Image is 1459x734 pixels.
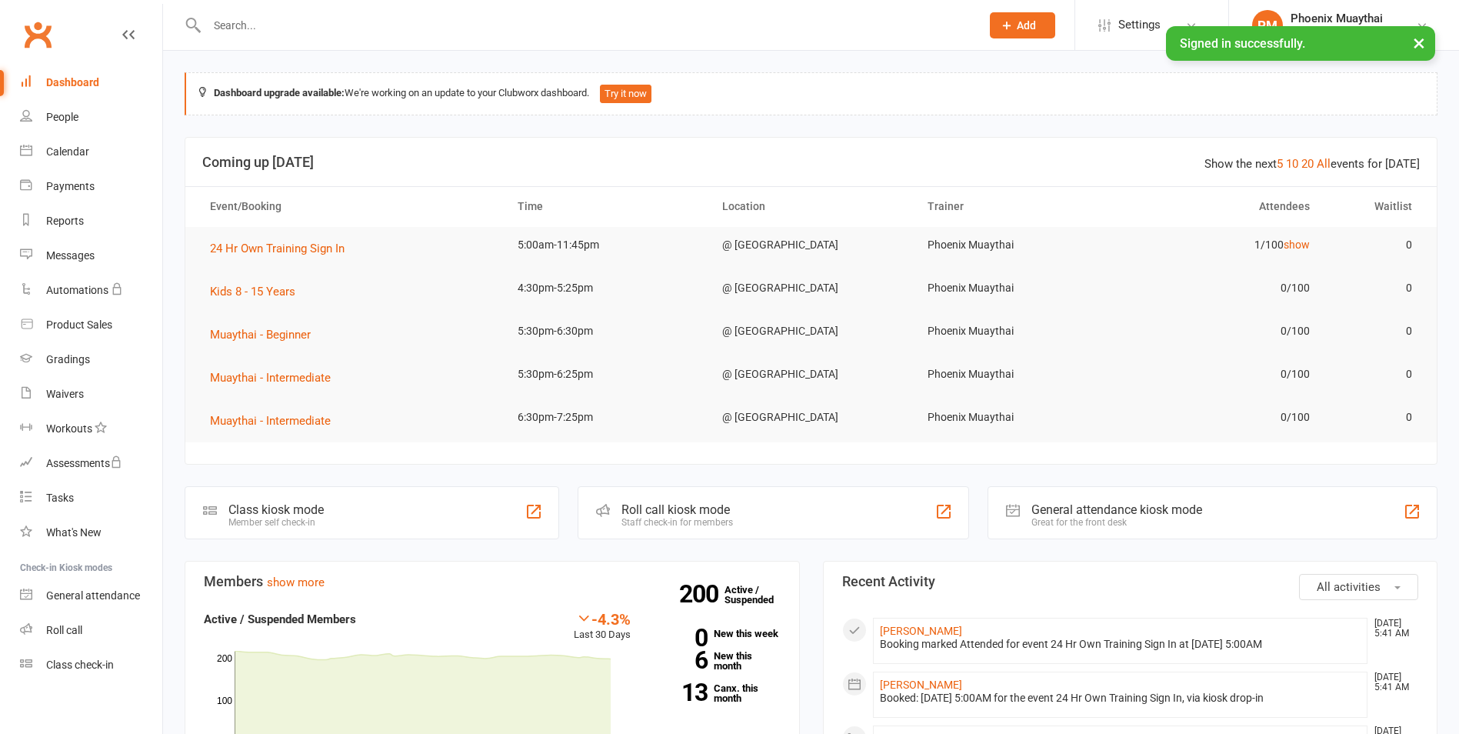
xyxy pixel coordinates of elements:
[46,111,78,123] div: People
[1118,356,1323,392] td: 0/100
[914,227,1118,263] td: Phoenix Muaythai
[654,651,781,671] a: 6New this month
[185,72,1437,115] div: We're working on an update to your Clubworx dashboard.
[1118,187,1323,226] th: Attendees
[210,325,321,344] button: Muaythai - Beginner
[46,215,84,227] div: Reports
[20,135,162,169] a: Calendar
[1118,8,1161,42] span: Settings
[46,76,99,88] div: Dashboard
[1118,399,1323,435] td: 0/100
[654,681,708,704] strong: 13
[1324,356,1426,392] td: 0
[1324,313,1426,349] td: 0
[1324,399,1426,435] td: 0
[46,249,95,262] div: Messages
[679,582,725,606] strong: 200
[1031,502,1202,517] div: General attendance kiosk mode
[842,574,1419,589] h3: Recent Activity
[1118,313,1323,349] td: 0/100
[20,169,162,204] a: Payments
[880,692,1361,705] div: Booked: [DATE] 5:00AM for the event 24 Hr Own Training Sign In, via kiosk drop-in
[1118,270,1323,306] td: 0/100
[504,187,708,226] th: Time
[46,388,84,400] div: Waivers
[708,187,913,226] th: Location
[46,526,102,539] div: What's New
[46,492,74,504] div: Tasks
[708,356,913,392] td: @ [GEOGRAPHIC_DATA]
[20,515,162,550] a: What's New
[1405,26,1433,59] button: ×
[914,313,1118,349] td: Phoenix Muaythai
[914,270,1118,306] td: Phoenix Muaythai
[708,227,913,263] td: @ [GEOGRAPHIC_DATA]
[708,270,913,306] td: @ [GEOGRAPHIC_DATA]
[204,574,781,589] h3: Members
[574,610,631,643] div: Last 30 Days
[46,457,122,469] div: Assessments
[20,308,162,342] a: Product Sales
[210,239,355,258] button: 24 Hr Own Training Sign In
[880,625,962,637] a: [PERSON_NAME]
[725,573,792,616] a: 200Active / Suspended
[20,412,162,446] a: Workouts
[1017,19,1036,32] span: Add
[1291,25,1383,39] div: Phoenix Muaythai
[46,353,90,365] div: Gradings
[654,649,708,672] strong: 6
[1284,239,1310,251] a: show
[20,65,162,100] a: Dashboard
[1118,227,1323,263] td: 1/100
[621,502,733,517] div: Roll call kiosk mode
[914,356,1118,392] td: Phoenix Muaythai
[20,100,162,135] a: People
[504,227,708,263] td: 5:00am-11:45pm
[20,613,162,648] a: Roll call
[46,624,82,636] div: Roll call
[1367,672,1417,692] time: [DATE] 5:41 AM
[504,270,708,306] td: 4:30pm-5:25pm
[20,273,162,308] a: Automations
[20,342,162,377] a: Gradings
[504,399,708,435] td: 6:30pm-7:25pm
[210,371,331,385] span: Muaythai - Intermediate
[46,659,114,671] div: Class check-in
[20,446,162,481] a: Assessments
[1367,619,1417,639] time: [DATE] 5:41 AM
[214,87,345,98] strong: Dashboard upgrade available:
[228,502,324,517] div: Class kiosk mode
[1286,157,1298,171] a: 10
[1317,580,1381,594] span: All activities
[46,180,95,192] div: Payments
[708,399,913,435] td: @ [GEOGRAPHIC_DATA]
[654,683,781,703] a: 13Canx. this month
[20,579,162,613] a: General attendance kiosk mode
[210,414,331,428] span: Muaythai - Intermediate
[504,313,708,349] td: 5:30pm-6:30pm
[880,638,1361,651] div: Booking marked Attended for event 24 Hr Own Training Sign In at [DATE] 5:00AM
[1180,36,1305,51] span: Signed in successfully.
[20,204,162,239] a: Reports
[46,145,89,158] div: Calendar
[267,576,325,589] a: show more
[46,284,108,296] div: Automations
[210,242,345,255] span: 24 Hr Own Training Sign In
[1277,157,1283,171] a: 5
[210,369,341,387] button: Muaythai - Intermediate
[20,377,162,412] a: Waivers
[196,187,504,226] th: Event/Booking
[202,15,970,36] input: Search...
[914,187,1118,226] th: Trainer
[600,85,651,103] button: Try it now
[210,412,341,430] button: Muaythai - Intermediate
[504,356,708,392] td: 5:30pm-6:25pm
[20,239,162,273] a: Messages
[1252,10,1283,41] div: PM
[880,679,962,691] a: [PERSON_NAME]
[46,319,112,331] div: Product Sales
[210,285,295,299] span: Kids 8 - 15 Years
[1324,227,1426,263] td: 0
[18,15,57,54] a: Clubworx
[1291,12,1383,25] div: Phoenix Muaythai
